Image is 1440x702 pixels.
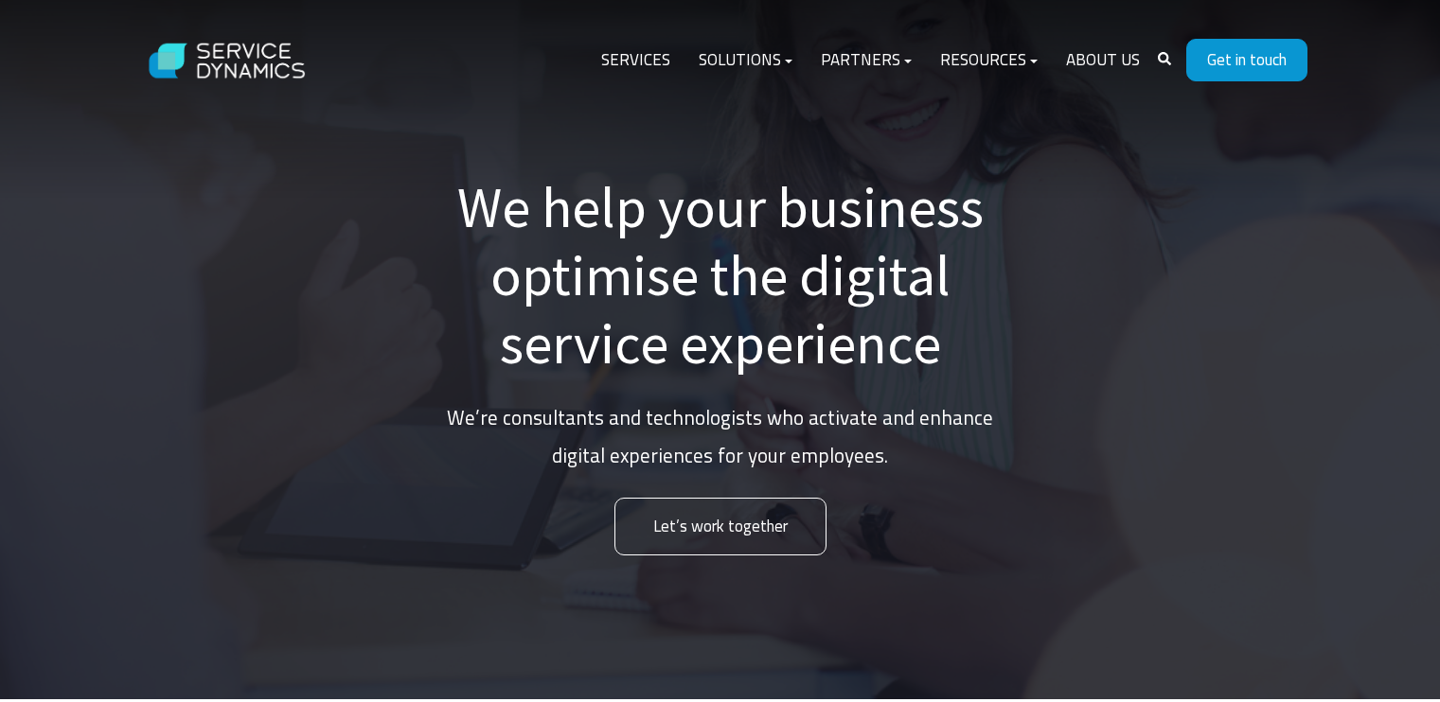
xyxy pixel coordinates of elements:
[684,38,807,83] a: Solutions
[1052,38,1154,83] a: About Us
[436,173,1004,377] h1: We help your business optimise the digital service experience
[587,38,1154,83] div: Navigation Menu
[614,498,827,555] a: Let’s work together
[133,25,323,97] img: Service Dynamics Logo - White
[807,38,926,83] a: Partners
[587,38,684,83] a: Services
[926,38,1052,83] a: Resources
[1186,39,1307,81] a: Get in touch
[436,399,1004,475] p: We’re consultants and technologists who activate and enhance digital experiences for your employees.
